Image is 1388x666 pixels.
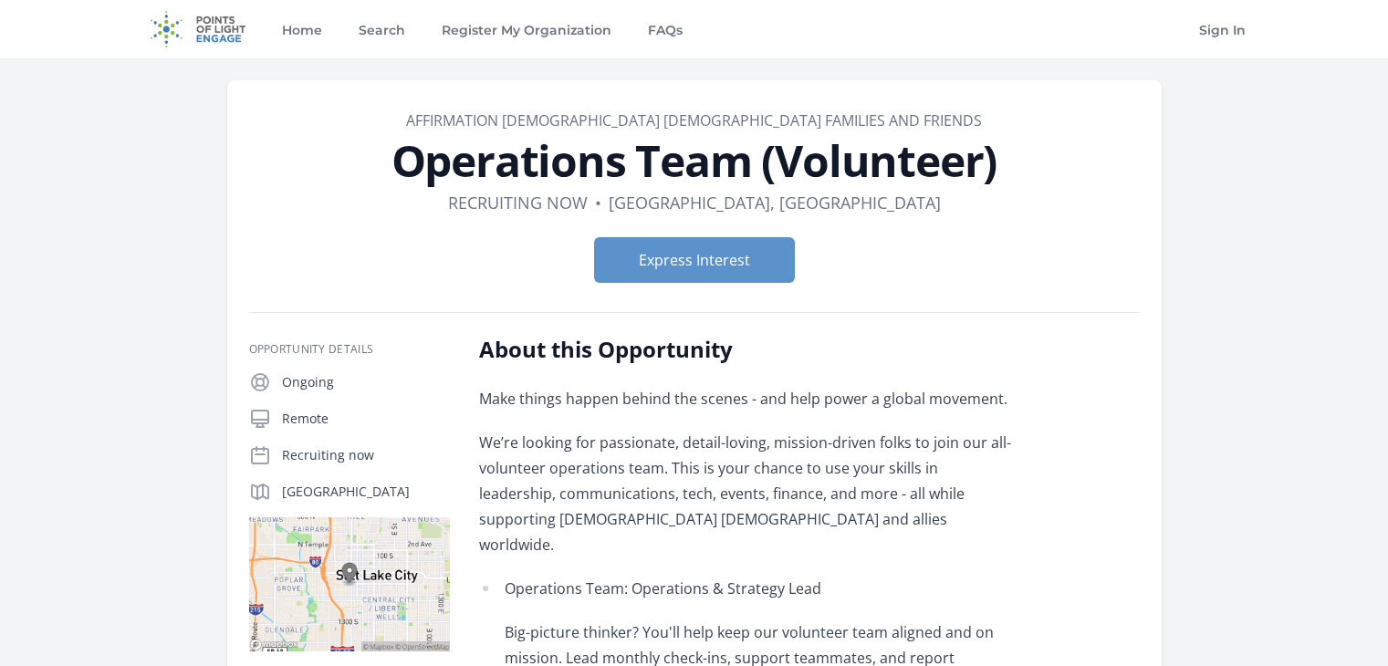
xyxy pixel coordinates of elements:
[249,517,450,651] img: Map
[479,430,1013,557] p: We’re looking for passionate, detail-loving, mission-driven folks to join our all-volunteer opera...
[282,483,450,501] p: [GEOGRAPHIC_DATA]
[249,139,1140,182] h1: Operations Team (Volunteer)
[282,446,450,464] p: Recruiting now
[406,110,982,130] a: Affirmation [DEMOGRAPHIC_DATA] [DEMOGRAPHIC_DATA] Families and Friends
[249,342,450,357] h3: Opportunity Details
[595,190,601,215] div: •
[609,190,941,215] dd: [GEOGRAPHIC_DATA], [GEOGRAPHIC_DATA]
[594,237,795,283] button: Express Interest
[479,335,1013,364] h2: About this Opportunity
[282,373,450,391] p: Ongoing
[448,190,588,215] dd: Recruiting now
[282,410,450,428] p: Remote
[479,386,1013,411] p: Make things happen behind the scenes - and help power a global movement.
